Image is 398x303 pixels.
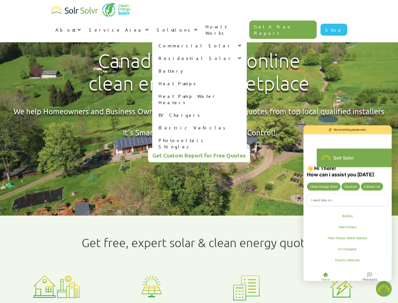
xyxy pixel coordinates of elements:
[152,52,247,64] div: Residential Solar
[201,17,250,42] a: How It Works
[14,106,384,138] div: We help Homeowners and Business Owners get assessed and best quotes from top local qualified inst...
[152,121,247,134] a: Electric Vehicles
[148,148,250,163] a: Get Custom Report for Free Quotes
[152,20,201,39] div: Solutions
[152,39,247,153] nav: Solutions
[152,64,247,77] a: Battery
[82,236,317,250] h1: Get free, expert solar & clean energy quotes
[320,24,347,36] a: Shop
[55,27,76,33] div: About
[152,77,247,90] a: Heat Pumps
[89,27,143,33] div: Service Area
[152,109,247,121] a: EV Chargers
[51,20,84,39] div: About
[376,281,392,297] button: Open chatbot widget
[84,20,152,39] div: Service Area
[157,27,192,33] div: Solutions
[152,134,247,153] a: Photovoltaic Shingles
[153,152,245,158] div: Get Custom Report for Free Quotes
[159,55,233,61] div: Residential Solar
[83,50,315,95] h1: Canada's leading online clean energy marketplace
[152,90,247,109] a: Heat Pump Water Heaters
[152,39,247,52] div: Commercial Solar
[249,21,317,39] a: Get A Free Report
[159,42,232,49] div: Commercial Solar
[328,258,386,272] p: 👋 Hi There! How can I assist you [DATE]
[376,281,392,297] img: 1702586718.png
